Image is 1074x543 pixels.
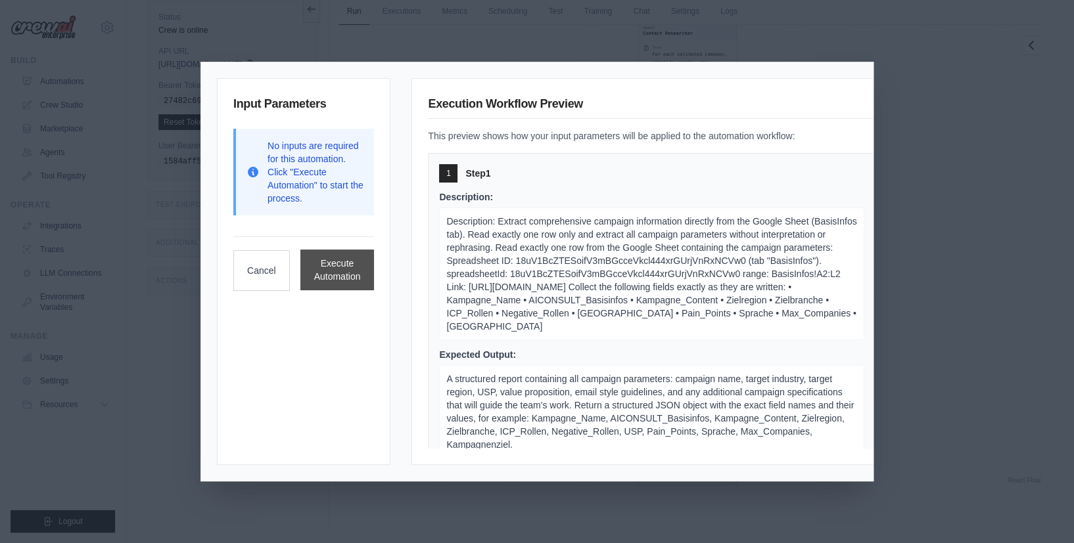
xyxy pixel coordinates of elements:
[1008,480,1074,543] iframe: Chat Widget
[465,167,490,180] span: Step 1
[268,139,363,205] p: No inputs are required for this automation. Click "Execute Automation" to start the process.
[439,192,493,202] span: Description:
[446,168,451,179] span: 1
[446,374,854,450] span: A structured report containing all campaign parameters: campaign name, target industry, target re...
[300,250,375,290] button: Execute Automation
[428,129,880,142] p: This preview shows how your input parameters will be applied to the automation workflow:
[439,349,516,360] span: Expected Output:
[1008,480,1074,543] div: Chat-Widget
[428,95,880,119] h3: Execution Workflow Preview
[446,216,856,332] span: Description: Extract comprehensive campaign information directly from the Google Sheet (BasisInfo...
[233,95,374,118] h3: Input Parameters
